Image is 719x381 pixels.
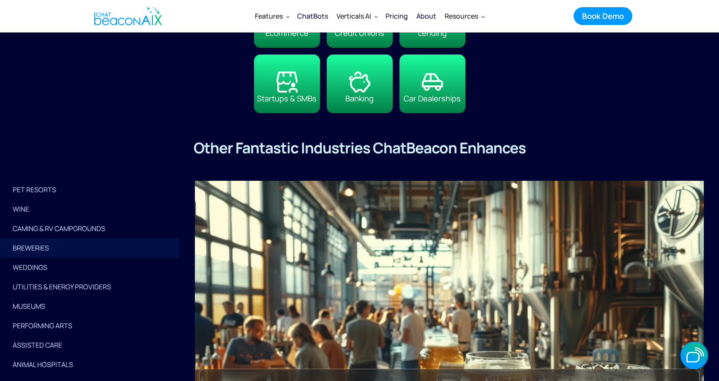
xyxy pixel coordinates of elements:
a: ChatBots [293,6,332,26]
div: Utilities & Energy Providers [13,281,167,293]
div: Resources [440,6,488,26]
a: Book Demo [574,7,632,25]
div: BREWERIES [13,242,167,254]
div: Features [255,10,283,22]
div: Banking [345,93,374,105]
div: PERFORMING ARTS [13,320,167,332]
img: Dropdown [481,15,485,18]
div: ChatBots [297,10,328,22]
div: Verticals AI [332,6,381,26]
div: Startups & SMBs [257,93,317,105]
a: Car Dealerships [399,54,465,113]
div: Animal Hospitals [13,359,167,370]
div: Book Demo [582,11,624,22]
div: Pricing [385,10,408,22]
a: Banking [327,54,393,113]
div: MUSEUMS [13,300,167,312]
div: Lending [418,27,447,39]
a: Pricing [381,5,412,27]
div: Features [251,6,293,26]
a: home [87,1,167,31]
a: About [412,5,440,27]
img: Dropdown [375,15,378,18]
div: Ecommerce [265,27,309,39]
a: Startups & SMBs [254,54,320,113]
div: PET RESORTS [13,184,167,196]
div: Resources [445,10,478,22]
div: Car Dealerships [404,93,461,105]
div: WINE [13,203,167,215]
div: WEDDINGS [13,261,167,273]
div: Verticals AI [336,10,371,22]
div: CAMING & RV CAMPGROUNDS [13,223,167,234]
div: About [416,10,436,22]
div: ASSISTED CARE [13,339,167,351]
div: Credit Unions [335,27,384,39]
img: Dropdown [286,15,290,18]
